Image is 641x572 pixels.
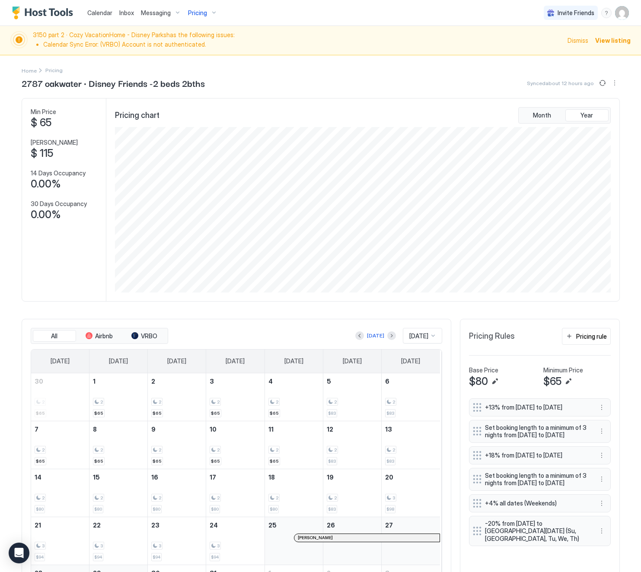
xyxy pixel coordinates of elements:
span: 2 [159,399,161,405]
a: December 9, 2025 [148,421,206,437]
span: $83 [328,506,336,512]
span: 2 [217,399,220,405]
span: 20 [385,473,393,481]
span: Pricing chart [115,111,159,121]
span: $80 [211,506,219,512]
td: December 23, 2025 [148,517,206,565]
span: $94 [153,554,160,560]
span: $94 [94,554,102,560]
a: December 12, 2025 [323,421,381,437]
span: +13% from [DATE] to [DATE] [485,404,588,411]
span: $83 [386,410,394,416]
span: 12 [327,426,333,433]
td: December 4, 2025 [265,373,323,421]
td: December 18, 2025 [265,469,323,517]
a: Calendar [87,8,112,17]
button: Month [520,109,564,121]
span: 16 [151,473,158,481]
span: +4% all dates (Weekends) [485,499,588,507]
td: December 7, 2025 [31,421,89,469]
span: +18% from [DATE] to [DATE] [485,451,588,459]
span: $65 [94,410,103,416]
button: More options [609,78,620,88]
div: menu [596,498,607,508]
span: 2 [217,495,220,501]
div: Dismiss [568,36,588,45]
span: Set booking length to a minimum of 3 nights from [DATE] to [DATE] [485,424,588,439]
td: December 16, 2025 [148,469,206,517]
span: [PERSON_NAME] [298,535,333,540]
button: Edit [563,376,574,387]
span: Pricing Rules [469,331,515,341]
a: December 16, 2025 [148,469,206,485]
div: menu [601,8,612,18]
a: December 13, 2025 [382,421,440,437]
button: Next month [387,331,396,340]
span: $83 [386,458,394,464]
span: 30 [35,378,43,385]
td: December 6, 2025 [381,373,440,421]
td: December 15, 2025 [89,469,148,517]
span: $65 [211,410,220,416]
span: Minimum Price [543,366,583,374]
span: 3 [100,543,103,549]
span: 18 [268,473,275,481]
a: Home [22,66,37,75]
span: 2 [42,495,45,501]
span: 2 [276,495,278,501]
span: View listing [595,36,631,45]
td: December 12, 2025 [323,421,381,469]
span: [DATE] [409,332,428,340]
span: Breadcrumb [45,67,63,73]
div: User profile [615,6,629,20]
span: Month [533,111,551,119]
div: Host Tools Logo [12,6,77,19]
span: 24 [210,521,218,529]
td: December 3, 2025 [206,373,265,421]
td: December 13, 2025 [381,421,440,469]
button: More options [596,498,607,508]
a: December 14, 2025 [31,469,89,485]
span: 13 [385,426,392,433]
a: Friday [334,350,370,373]
a: December 4, 2025 [265,373,323,389]
span: Calendar [87,9,112,16]
td: December 17, 2025 [206,469,265,517]
span: 8 [93,426,97,433]
span: 22 [93,521,101,529]
a: December 24, 2025 [206,517,264,533]
div: tab-group [31,328,168,344]
a: December 11, 2025 [265,421,323,437]
div: menu [596,450,607,461]
span: 2 [334,447,337,453]
div: [DATE] [367,332,384,340]
span: 2 [217,447,220,453]
span: $94 [36,554,44,560]
span: VRBO [141,332,157,340]
span: $80 [153,506,160,512]
td: December 20, 2025 [381,469,440,517]
td: December 14, 2025 [31,469,89,517]
span: 4 [268,378,273,385]
span: 2 [42,447,45,453]
button: Airbnb [78,330,121,342]
span: 17 [210,473,216,481]
td: December 10, 2025 [206,421,265,469]
span: Set booking length to a minimum of 3 nights from [DATE] to [DATE] [485,472,588,487]
span: $65 [153,458,162,464]
div: Breadcrumb [22,66,37,75]
div: Open Intercom Messenger [9,543,29,563]
span: 2 [334,495,337,501]
span: [DATE] [167,357,186,365]
span: Pricing [188,9,207,17]
button: Edit [490,376,500,387]
button: Sync prices [597,78,608,88]
span: 2 [392,399,395,405]
span: 2 [276,447,278,453]
a: December 5, 2025 [323,373,381,389]
a: Sunday [42,350,78,373]
span: 2 [276,399,278,405]
span: 3 [217,543,220,549]
td: December 27, 2025 [381,517,440,565]
span: 2 [392,447,395,453]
